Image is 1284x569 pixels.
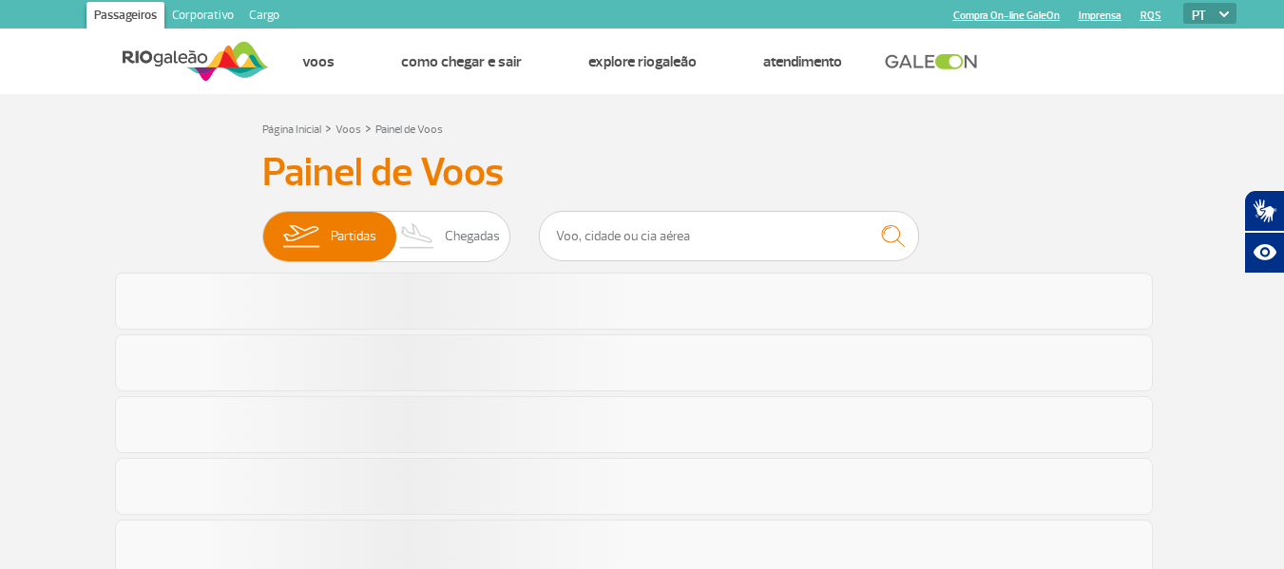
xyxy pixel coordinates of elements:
span: Partidas [331,212,376,261]
button: Abrir tradutor de língua de sinais. [1244,190,1284,232]
a: Página Inicial [262,123,321,137]
a: Como chegar e sair [401,52,522,71]
a: RQS [1140,9,1161,22]
a: Imprensa [1079,9,1121,22]
span: Chegadas [445,212,500,261]
a: Passageiros [86,2,164,32]
h3: Painel de Voos [262,149,1023,197]
a: Voos [302,52,335,71]
a: Cargo [241,2,287,32]
a: > [365,117,372,139]
img: slider-embarque [271,212,331,261]
a: Explore RIOgaleão [588,52,697,71]
button: Abrir recursos assistivos. [1244,232,1284,274]
div: Plugin de acessibilidade da Hand Talk. [1244,190,1284,274]
a: Voos [335,123,361,137]
a: Corporativo [164,2,241,32]
img: slider-desembarque [390,212,446,261]
a: Compra On-line GaleOn [953,9,1060,22]
input: Voo, cidade ou cia aérea [539,211,919,261]
a: > [325,117,332,139]
a: Painel de Voos [375,123,443,137]
a: Atendimento [763,52,842,71]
